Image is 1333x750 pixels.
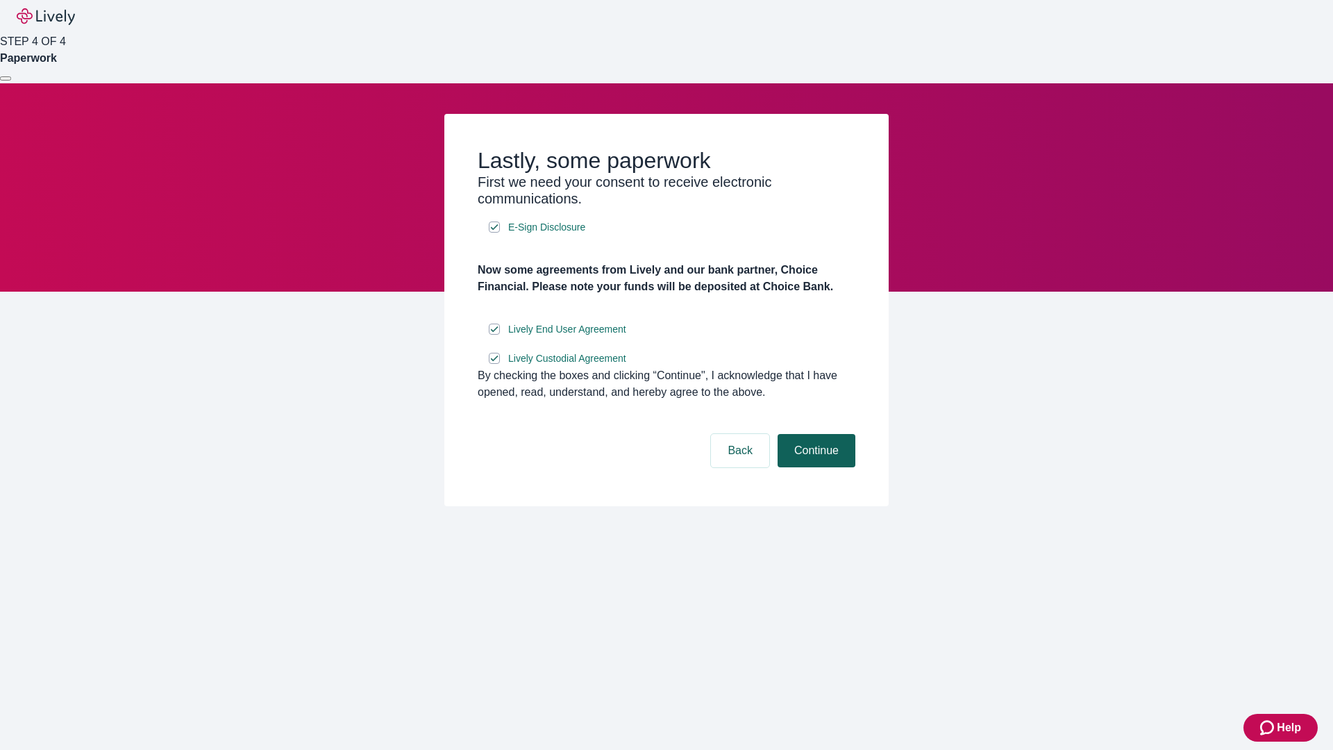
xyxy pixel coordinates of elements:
span: Help [1277,719,1301,736]
div: By checking the boxes and clicking “Continue", I acknowledge that I have opened, read, understand... [478,367,855,401]
img: Lively [17,8,75,25]
a: e-sign disclosure document [505,321,629,338]
h2: Lastly, some paperwork [478,147,855,174]
h4: Now some agreements from Lively and our bank partner, Choice Financial. Please note your funds wi... [478,262,855,295]
h3: First we need your consent to receive electronic communications. [478,174,855,207]
button: Back [711,434,769,467]
span: E-Sign Disclosure [508,220,585,235]
a: e-sign disclosure document [505,350,629,367]
button: Zendesk support iconHelp [1243,714,1318,742]
button: Continue [778,434,855,467]
a: e-sign disclosure document [505,219,588,236]
svg: Zendesk support icon [1260,719,1277,736]
span: Lively Custodial Agreement [508,351,626,366]
span: Lively End User Agreement [508,322,626,337]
